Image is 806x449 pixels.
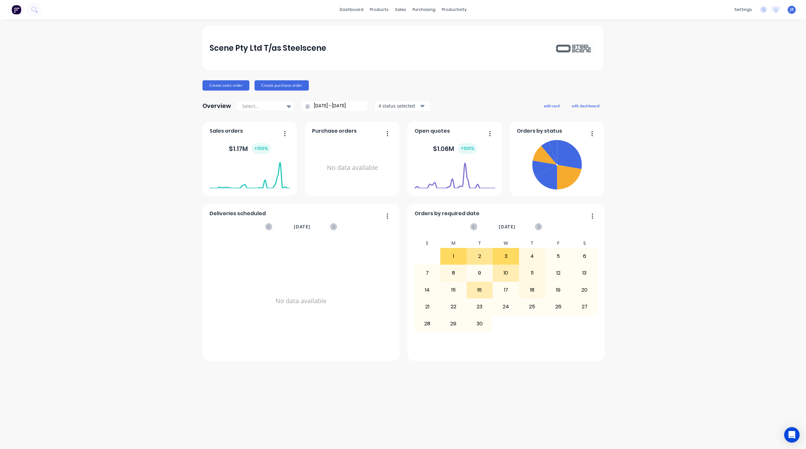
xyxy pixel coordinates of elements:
[467,299,493,315] div: 23
[467,239,493,248] div: T
[312,137,393,198] div: No data available
[210,42,326,55] div: Scene Pty Ltd T/as Steelscene
[499,223,515,230] span: [DATE]
[441,299,466,315] div: 22
[229,143,271,154] div: $ 1.17M
[545,282,571,298] div: 19
[551,42,596,54] img: Scene Pty Ltd T/as Steelscene
[467,315,493,331] div: 30
[572,248,597,264] div: 6
[202,80,249,91] button: Create sales order
[441,282,466,298] div: 15
[409,5,439,14] div: purchasing
[255,80,309,91] button: Create purchase order
[367,5,392,14] div: products
[12,5,21,14] img: Factory
[545,299,571,315] div: 26
[790,7,794,13] span: JR
[519,265,545,281] div: 11
[458,143,477,154] div: + 100 %
[415,265,440,281] div: 7
[415,282,440,298] div: 14
[467,265,493,281] div: 9
[467,248,493,264] div: 2
[441,315,466,331] div: 29
[493,282,519,298] div: 17
[415,210,479,217] span: Orders by required date
[441,248,466,264] div: 1
[519,239,545,248] div: T
[202,100,231,112] div: Overview
[572,299,597,315] div: 27
[415,315,440,331] div: 28
[415,127,450,135] span: Open quotes
[545,265,571,281] div: 12
[467,282,493,298] div: 16
[731,5,755,14] div: settings
[433,143,477,154] div: $ 1.06M
[545,239,571,248] div: F
[252,143,271,154] div: + 100 %
[519,282,545,298] div: 18
[336,5,367,14] a: dashboard
[210,210,266,217] span: Deliveries scheduled
[440,239,467,248] div: M
[519,299,545,315] div: 25
[375,101,430,111] button: 4 status selected
[439,5,470,14] div: productivity
[312,127,357,135] span: Purchase orders
[784,427,800,443] div: Open Intercom Messenger
[441,265,466,281] div: 8
[540,101,564,110] button: add card
[493,239,519,248] div: W
[545,248,571,264] div: 5
[392,5,409,14] div: sales
[379,102,419,109] div: 4 status selected
[415,299,440,315] div: 21
[493,248,519,264] div: 3
[517,127,562,135] span: Orders by status
[572,265,597,281] div: 13
[568,101,604,110] button: edit dashboard
[493,299,519,315] div: 24
[210,239,393,363] div: No data available
[519,248,545,264] div: 4
[414,239,441,248] div: S
[493,265,519,281] div: 10
[571,239,598,248] div: S
[210,127,243,135] span: Sales orders
[294,223,310,230] span: [DATE]
[572,282,597,298] div: 20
